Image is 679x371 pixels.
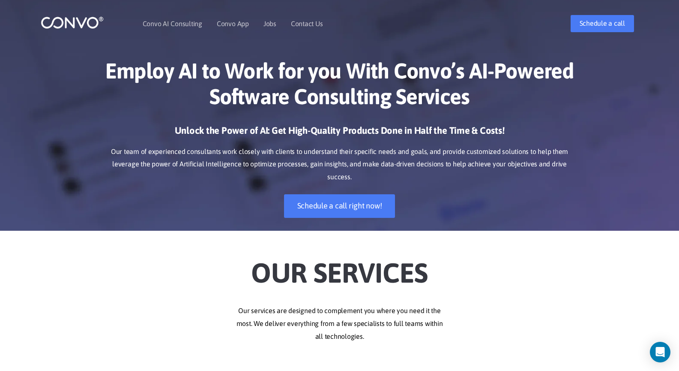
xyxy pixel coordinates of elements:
[263,20,276,27] a: Jobs
[41,16,104,29] img: logo_1.png
[284,194,395,218] a: Schedule a call right now!
[102,244,577,292] h2: Our Services
[102,145,577,184] p: Our team of experienced consultants work closely with clients to understand their specific needs ...
[143,20,202,27] a: Convo AI Consulting
[102,58,577,116] h1: Employ AI to Work for you With Convo’s AI-Powered Software Consulting Services
[650,342,670,362] div: Open Intercom Messenger
[102,305,577,343] p: Our services are designed to complement you where you need it the most. We deliver everything fro...
[102,124,577,143] h3: Unlock the Power of AI: Get High-Quality Products Done in Half the Time & Costs!
[571,15,634,32] a: Schedule a call
[291,20,323,27] a: Contact Us
[217,20,249,27] a: Convo App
